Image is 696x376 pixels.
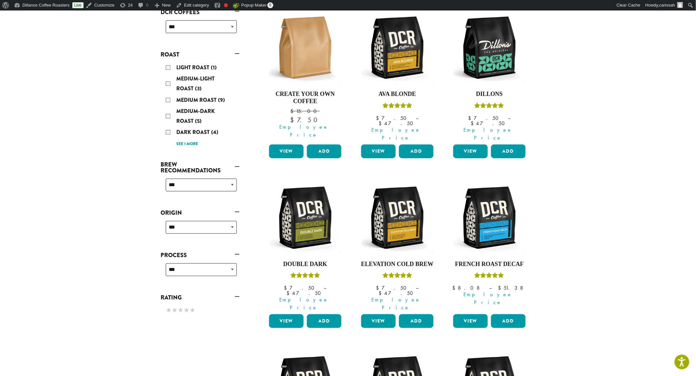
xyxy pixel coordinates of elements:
bdi: 8.08 [452,284,483,291]
span: $ [376,284,382,291]
a: View [269,144,304,158]
span: Medium Roast [176,96,218,104]
div: Rated 5.00 out of 5 [383,102,412,112]
span: (9) [218,96,225,104]
button: Add [491,144,526,158]
span: Employee Price [357,296,435,312]
span: $ [290,116,297,124]
span: $ [379,120,384,127]
div: Process [161,261,239,284]
h4: Create Your Own Coffee [267,91,343,105]
img: DCR-12oz-Dillons-Stock-scaled.png [452,10,527,85]
span: $ [471,120,476,127]
img: 12oz-Label-Free-Bag-KRAFT-e1707417954251.png [267,10,343,85]
a: Rating [161,292,239,303]
bdi: 7.50 [468,115,502,122]
span: Employee Price [357,126,435,142]
span: ★ [184,305,189,315]
span: Employee Price [265,296,343,312]
img: DCR-12oz-Double-Dark-Stock-scaled.png [267,180,343,255]
button: Add [399,314,434,328]
span: $ [290,108,296,115]
div: Rated 5.00 out of 5 [475,272,504,281]
bdi: 47.50 [379,290,416,297]
bdi: 47.50 [286,290,324,297]
button: Add [307,314,341,328]
div: Rating [161,303,239,318]
span: (1) [211,64,217,71]
div: Rated 5.00 out of 5 [383,272,412,281]
a: Roast [161,49,239,60]
span: (5) [195,117,202,125]
h4: Ava Blonde [360,91,435,98]
a: Create Your Own Coffee $15.00 Employee Price [267,10,343,142]
span: – [416,115,418,122]
span: ★ [189,305,195,315]
div: Focus keyphrase not set [224,3,228,7]
span: $ [376,115,382,122]
span: 0 [267,2,273,8]
span: – [416,284,418,291]
button: Add [491,314,526,328]
span: – [324,284,326,291]
button: Add [399,144,434,158]
bdi: 47.50 [471,120,508,127]
span: carissah [659,3,675,8]
a: DillonsRated 5.00 out of 5 Employee Price [452,10,527,142]
span: (3) [195,85,202,92]
span: Medium-Dark Roast [176,107,215,125]
span: ★ [172,305,178,315]
a: Elevation Cold BrewRated 5.00 out of 5 Employee Price [360,180,435,312]
span: $ [468,115,474,122]
div: DCR Coffees [161,18,239,41]
div: Rated 5.00 out of 5 [475,102,504,112]
bdi: 7.50 [376,115,410,122]
span: $ [498,284,504,291]
span: Employee Price [449,291,527,306]
a: View [269,314,304,328]
a: Double DarkRated 4.50 out of 5 Employee Price [267,180,343,312]
span: Medium-Light Roast [176,75,214,92]
span: $ [452,284,458,291]
span: (4) [211,128,218,136]
bdi: 47.50 [379,120,416,127]
a: Brew Recommendations [161,159,239,176]
img: DCR-12oz-Elevation-Cold-Brew-Stock-scaled.png [360,180,435,255]
bdi: 51.38 [498,284,526,291]
a: French Roast DecafRated 5.00 out of 5 Employee Price [452,180,527,312]
span: $ [284,284,289,291]
button: Add [307,144,341,158]
h4: Double Dark [267,261,343,268]
h4: Dillons [452,91,527,98]
span: Dark Roast [176,128,211,136]
span: ★ [166,305,172,315]
bdi: 7.50 [284,284,317,291]
div: Rated 4.50 out of 5 [290,272,320,281]
span: $ [286,290,292,297]
a: View [361,144,396,158]
a: Ava BlondeRated 5.00 out of 5 Employee Price [360,10,435,142]
a: View [361,314,396,328]
span: ★ [178,305,184,315]
a: Origin [161,207,239,218]
bdi: 7.50 [290,116,320,124]
span: – [489,284,492,291]
h4: Elevation Cold Brew [360,261,435,268]
div: Origin [161,218,239,242]
h4: French Roast Decaf [452,261,527,268]
div: Brew Recommendations [161,176,239,199]
bdi: 7.50 [376,284,410,291]
img: DCR-12oz-French-Roast-Decaf-Stock-scaled.png [452,180,527,255]
a: DCR Coffees [161,7,239,18]
a: See 1 more [176,141,198,147]
span: Light Roast [176,64,211,71]
div: Roast [161,60,239,151]
img: DCR-12oz-Ava-Blonde-Stock-scaled.png [360,10,435,85]
a: View [453,144,488,158]
bdi: 15.00 [290,108,320,115]
span: $ [379,290,384,297]
a: View [453,314,488,328]
span: Employee Price [265,123,343,139]
a: Live [72,2,84,8]
span: – [508,115,510,122]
